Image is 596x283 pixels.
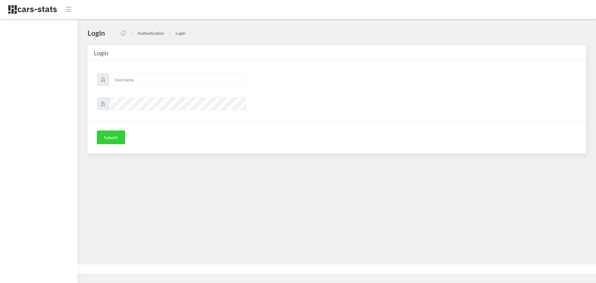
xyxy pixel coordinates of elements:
button: Submit [97,130,125,144]
input: Username [109,73,246,86]
img: navbar brand [8,5,57,14]
a: Authentication [138,31,164,36]
a: Login [176,31,185,36]
h4: Login [88,28,105,38]
span: Login [94,49,108,57]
